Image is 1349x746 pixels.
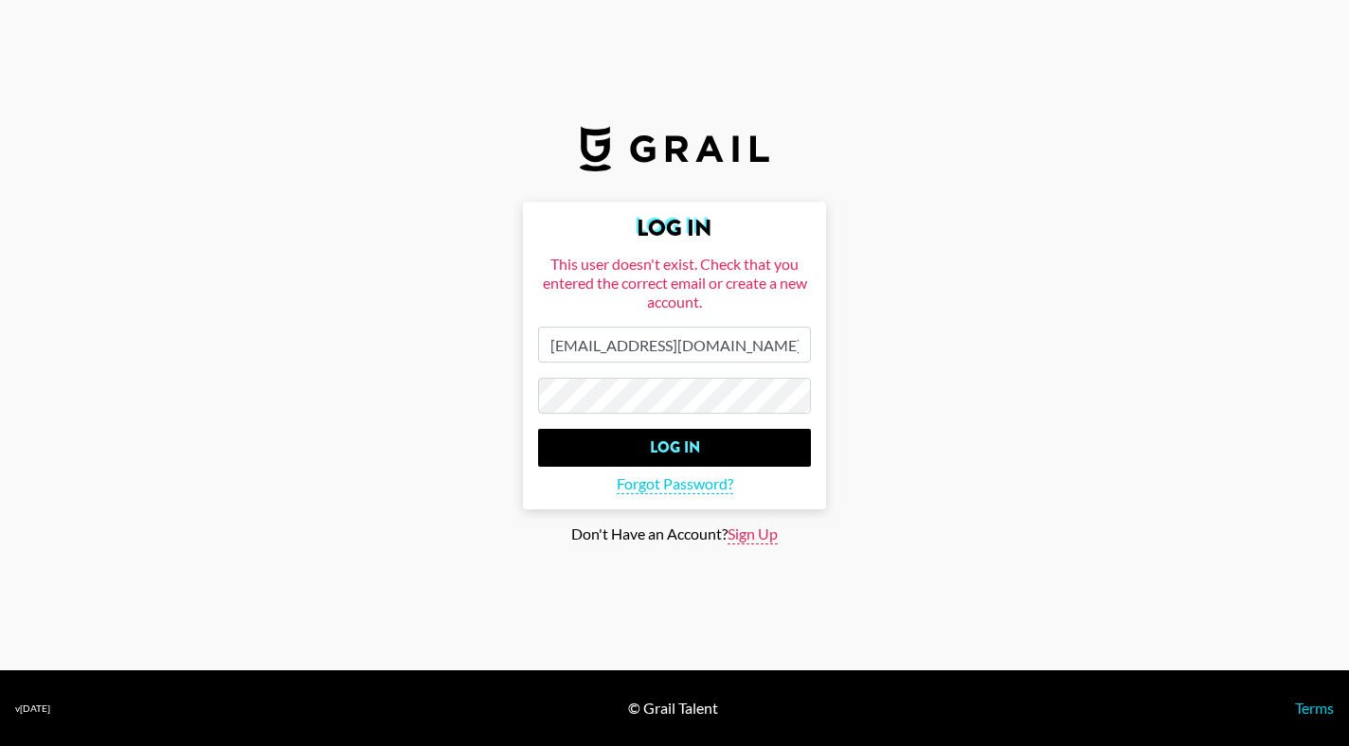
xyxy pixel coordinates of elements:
span: Forgot Password? [617,474,733,494]
input: Log In [538,429,811,467]
span: Sign Up [728,524,778,544]
h2: Log In [538,217,811,240]
div: This user doesn't exist. Check that you entered the correct email or create a new account. [538,255,811,311]
input: Email [538,327,811,363]
div: © Grail Talent [628,699,718,718]
div: v [DATE] [15,702,50,715]
img: Grail Talent Logo [580,126,769,171]
a: Terms [1295,699,1334,717]
div: Don't Have an Account? [15,524,1334,544]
